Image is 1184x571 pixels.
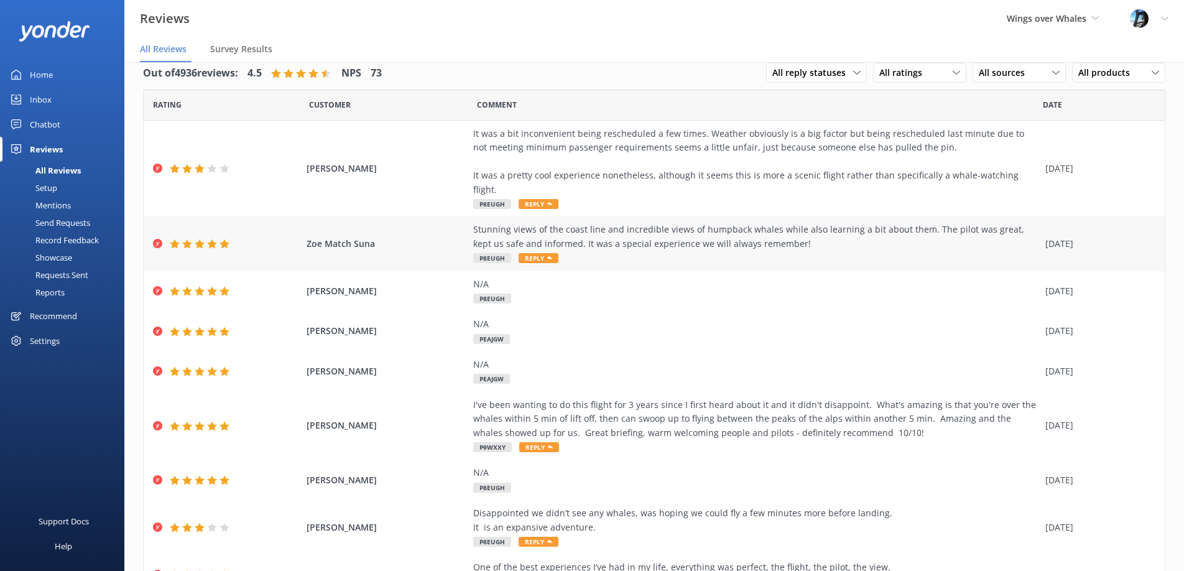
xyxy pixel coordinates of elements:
[307,237,466,251] span: Zoe Match Suna
[7,284,65,301] div: Reports
[473,127,1039,197] div: It was a bit inconvenient being rescheduled a few times. Weather obviously is a big factor but be...
[19,21,90,42] img: yonder-white-logo.png
[7,249,72,266] div: Showcase
[247,65,262,81] h4: 4.5
[7,162,81,179] div: All Reviews
[7,214,90,231] div: Send Requests
[7,179,57,197] div: Setup
[519,199,558,209] span: Reply
[341,65,361,81] h4: NPS
[473,374,510,384] span: PEAJGW
[7,231,99,249] div: Record Feedback
[7,284,124,301] a: Reports
[307,521,466,534] span: [PERSON_NAME]
[307,473,466,487] span: [PERSON_NAME]
[307,162,466,175] span: [PERSON_NAME]
[30,328,60,353] div: Settings
[7,197,124,214] a: Mentions
[30,137,63,162] div: Reviews
[30,87,52,112] div: Inbox
[7,179,124,197] a: Setup
[1045,521,1149,534] div: [DATE]
[1078,66,1137,80] span: All products
[1045,237,1149,251] div: [DATE]
[39,509,89,534] div: Support Docs
[140,43,187,55] span: All Reviews
[7,231,124,249] a: Record Feedback
[772,66,853,80] span: All reply statuses
[477,99,517,111] span: Question
[7,197,71,214] div: Mentions
[153,99,182,111] span: Date
[979,66,1032,80] span: All sources
[473,223,1039,251] div: Stunning views of the coast line and incredible views of humpback whales while also learning a bi...
[473,358,1039,371] div: N/A
[519,537,558,547] span: Reply
[879,66,930,80] span: All ratings
[1045,162,1149,175] div: [DATE]
[143,65,238,81] h4: Out of 4936 reviews:
[1045,364,1149,378] div: [DATE]
[309,99,351,111] span: Date
[30,62,53,87] div: Home
[473,398,1039,440] div: I've been wanting to do this flight for 3 years since I first heard about it and it didn't disapp...
[307,364,466,378] span: [PERSON_NAME]
[519,253,558,263] span: Reply
[1043,99,1062,111] span: Date
[30,112,60,137] div: Chatbot
[519,442,559,452] span: Reply
[55,534,72,559] div: Help
[1045,473,1149,487] div: [DATE]
[7,162,124,179] a: All Reviews
[7,214,124,231] a: Send Requests
[473,442,512,452] span: P9WXXY
[473,253,511,263] span: P8EUGH
[140,9,190,29] h3: Reviews
[30,304,77,328] div: Recommend
[473,317,1039,331] div: N/A
[473,294,511,304] span: P8EUGH
[1045,284,1149,298] div: [DATE]
[473,277,1039,291] div: N/A
[307,324,466,338] span: [PERSON_NAME]
[1130,9,1149,28] img: 145-1635463833.jpg
[7,266,124,284] a: Requests Sent
[1007,12,1086,24] span: Wings over Whales
[307,419,466,432] span: [PERSON_NAME]
[210,43,272,55] span: Survey Results
[1045,324,1149,338] div: [DATE]
[371,65,382,81] h4: 73
[7,249,124,266] a: Showcase
[307,284,466,298] span: [PERSON_NAME]
[473,483,511,493] span: P8EUGH
[473,506,1039,534] div: Disappointed we didn’t see any whales, was hoping we could fly a few minutes more before landing....
[473,537,511,547] span: P8EUGH
[7,266,88,284] div: Requests Sent
[1045,419,1149,432] div: [DATE]
[473,466,1039,480] div: N/A
[473,334,510,344] span: PEAJGW
[473,199,511,209] span: P8EUGH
